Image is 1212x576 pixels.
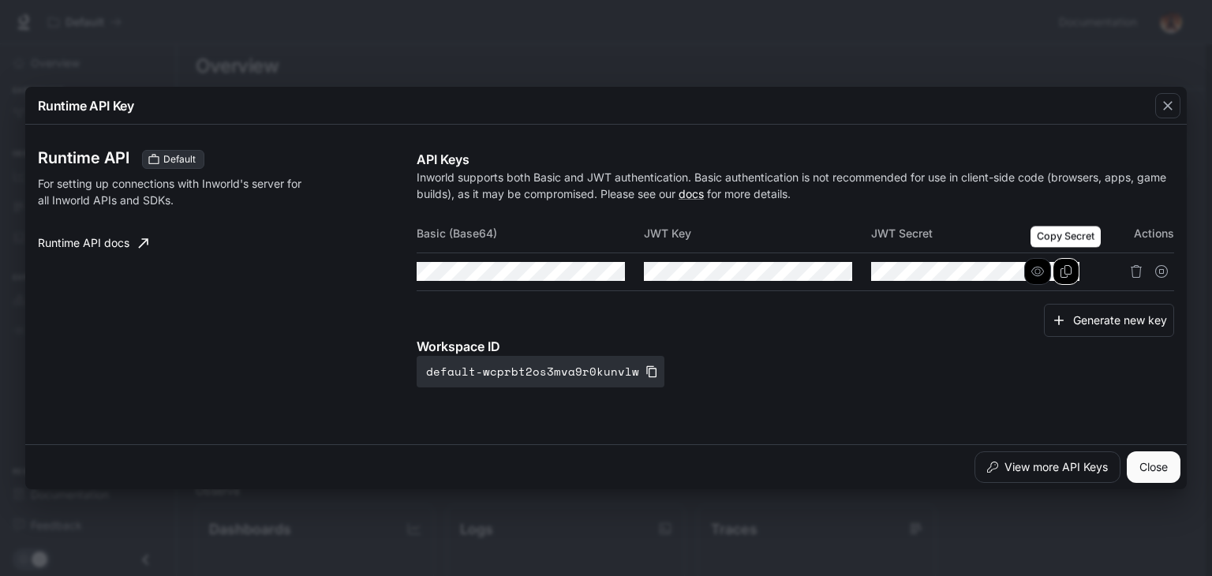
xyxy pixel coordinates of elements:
th: Basic (Base64) [417,215,644,252]
th: Actions [1098,215,1174,252]
th: JWT Key [644,215,871,252]
button: Close [1127,451,1180,483]
p: Runtime API Key [38,96,134,115]
button: Copy Secret [1053,258,1079,285]
button: Suspend API key [1149,259,1174,284]
a: Runtime API docs [32,227,155,259]
a: docs [679,187,704,200]
span: Default [157,152,202,166]
button: default-wcprbt2os3mva9r0kunvlw [417,356,664,387]
p: API Keys [417,150,1174,169]
button: Delete API key [1124,259,1149,284]
p: Inworld supports both Basic and JWT authentication. Basic authentication is not recommended for u... [417,169,1174,202]
th: JWT Secret [871,215,1098,252]
div: These keys will apply to your current workspace only [142,150,204,169]
button: Generate new key [1044,304,1174,338]
p: For setting up connections with Inworld's server for all Inworld APIs and SDKs. [38,175,312,208]
p: Workspace ID [417,337,1174,356]
button: View more API Keys [974,451,1120,483]
h3: Runtime API [38,150,129,166]
div: Copy Secret [1031,226,1101,248]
